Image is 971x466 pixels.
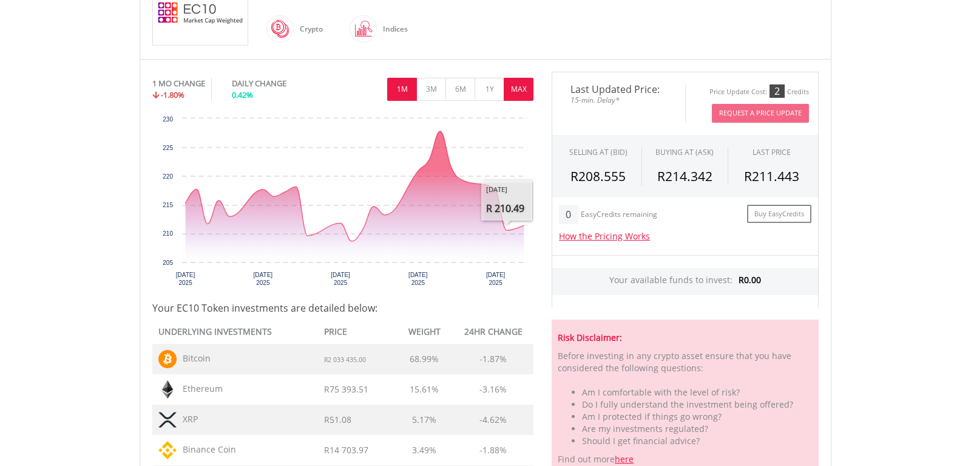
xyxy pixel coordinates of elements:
button: 1Y [475,78,504,101]
svg: Interactive chart [152,112,533,295]
div: Before investing in any crypto asset ensure that you have considered the following questions: [558,350,813,374]
text: [DATE] 2025 [331,272,350,286]
text: 215 [163,202,173,208]
span: Binance Coin [177,444,236,455]
button: 3M [416,78,446,101]
span: R0.00 [739,274,761,286]
td: -3.16% [453,374,533,405]
div: 2 [770,84,785,98]
text: [DATE] 2025 [254,272,273,286]
div: SELLING AT (BID) [569,147,628,157]
td: -4.62% [453,405,533,435]
li: Are my investments regulated? [582,423,813,435]
td: 15.61% [396,374,453,405]
div: Your available funds to invest: [552,268,818,295]
text: 210 [163,230,173,237]
button: 6M [445,78,475,101]
text: [DATE] 2025 [486,272,506,286]
li: Am I comfortable with the level of risk? [582,386,813,399]
th: UNDERLYING INVESTMENTS [152,321,318,344]
span: Bitcoin [177,352,211,364]
span: -1.80% [161,89,184,100]
button: MAX [504,78,533,101]
text: 230 [163,116,173,123]
th: PRICE [318,321,396,344]
span: R14 703.97 [324,444,368,456]
span: R211.443 [744,168,799,185]
div: Indices [377,15,408,44]
h5: Risk Disclaimer: [558,332,813,344]
div: DAILY CHANGE [232,78,327,89]
span: R51.08 [324,414,351,425]
img: TOKEN.XRP.png [158,411,177,429]
button: Request A Price Update [712,104,809,123]
a: How the Pricing Works [559,230,650,242]
text: 220 [163,173,173,180]
div: Credits [787,87,809,97]
span: XRP [177,413,198,425]
img: TOKEN.BTC.png [158,350,177,368]
div: Crypto [294,15,323,44]
text: 225 [163,145,173,151]
span: Last Updated Price: [561,84,676,94]
span: R75 393.51 [324,383,368,395]
img: TOKEN.BNB.png [158,441,177,459]
th: WEIGHT [396,321,453,344]
td: 3.49% [396,435,453,465]
th: 24HR CHANGE [453,321,533,344]
li: Should I get financial advice? [582,435,813,447]
li: Am I protected if things go wrong? [582,411,813,423]
span: 15-min. Delay* [561,94,676,106]
span: R208.555 [570,168,626,185]
text: [DATE] 2025 [176,272,195,286]
a: here [615,453,634,465]
text: 205 [163,259,173,266]
div: EasyCredits remaining [581,210,657,221]
span: R2 033 435.00 [324,355,366,364]
div: 0 [559,205,578,224]
span: 0.42% [232,89,253,100]
h4: Your EC10 Token investments are detailed below: [152,301,533,315]
div: Chart. Highcharts interactive chart. [152,112,533,295]
span: R214.342 [657,168,712,185]
td: 68.99% [396,344,453,374]
img: TOKEN.ETH.png [158,380,177,399]
td: 5.17% [396,405,453,435]
button: 1M [387,78,417,101]
div: Price Update Cost: [709,87,767,97]
text: [DATE] 2025 [408,272,428,286]
div: LAST PRICE [753,147,791,157]
span: Ethereum [177,383,223,394]
a: Buy EasyCredits [747,205,811,224]
li: Do I fully understand the investment being offered? [582,399,813,411]
td: -1.87% [453,344,533,374]
span: BUYING AT (ASK) [655,147,714,157]
td: -1.88% [453,435,533,465]
div: 1 MO CHANGE [152,78,205,89]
